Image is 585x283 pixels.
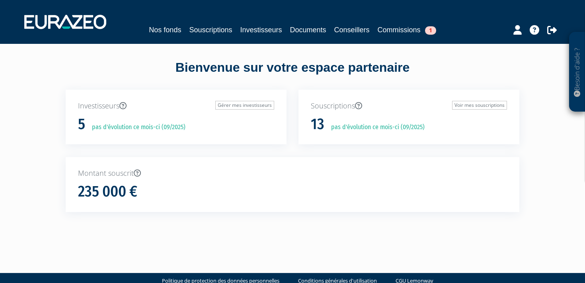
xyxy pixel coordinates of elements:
[78,168,507,179] p: Montant souscrit
[311,101,507,111] p: Souscriptions
[290,24,326,35] a: Documents
[378,24,436,35] a: Commissions1
[311,116,324,133] h1: 13
[78,183,137,200] h1: 235 000 €
[149,24,181,35] a: Nos fonds
[86,123,185,132] p: pas d'évolution ce mois-ci (09/2025)
[573,36,582,108] p: Besoin d'aide ?
[78,116,85,133] h1: 5
[452,101,507,110] a: Voir mes souscriptions
[78,101,274,111] p: Investisseurs
[425,26,436,35] span: 1
[240,24,282,35] a: Investisseurs
[189,24,232,35] a: Souscriptions
[60,59,525,90] div: Bienvenue sur votre espace partenaire
[24,15,106,29] img: 1732889491-logotype_eurazeo_blanc_rvb.png
[326,123,425,132] p: pas d'évolution ce mois-ci (09/2025)
[215,101,274,110] a: Gérer mes investisseurs
[334,24,370,35] a: Conseillers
